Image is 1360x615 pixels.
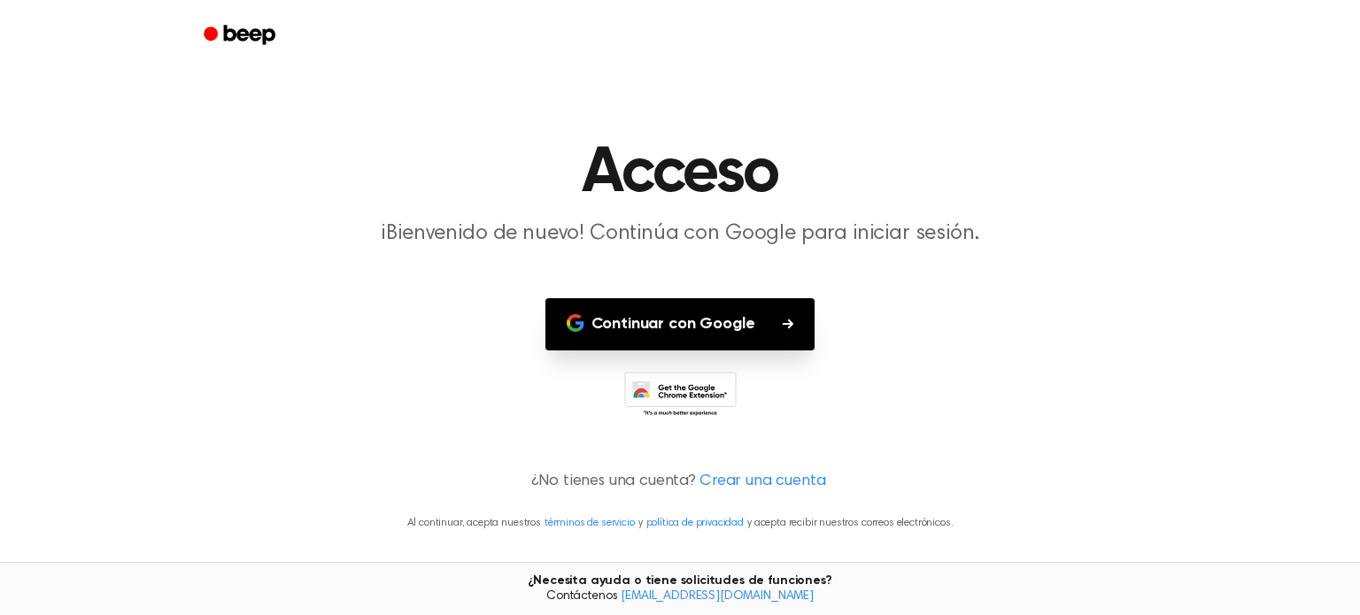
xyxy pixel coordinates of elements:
[381,223,978,244] font: ¡Bienvenido de nuevo! Continúa con Google para iniciar sesión.
[407,518,541,528] font: Al continuar, acepta nuestros
[191,19,291,53] a: Bip
[531,473,696,489] font: ¿No tienes una cuenta?
[582,142,778,205] font: Acceso
[591,316,755,332] font: Continuar con Google
[699,473,825,489] font: Crear una cuenta
[638,518,643,528] font: y
[546,590,617,603] font: Contáctenos
[621,590,814,603] a: [EMAIL_ADDRESS][DOMAIN_NAME]
[646,518,744,528] a: política de privacidad
[545,518,635,528] a: términos de servicio
[545,298,815,350] button: Continuar con Google
[747,518,953,528] font: y acepta recibir nuestros correos electrónicos.
[699,470,825,494] a: Crear una cuenta
[528,574,831,587] font: ¿Necesita ayuda o tiene solicitudes de funciones?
